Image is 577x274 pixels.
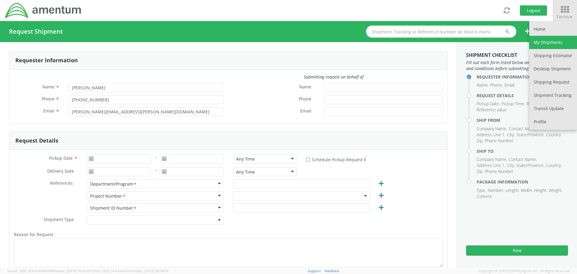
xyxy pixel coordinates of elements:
li: Company Name [477,156,507,162]
li: Pickup Time [502,101,525,107]
span: Copyright © [DATE]-[DATE] Agistix Inc., All Rights Reserved [478,269,570,273]
li: Pickup Date [477,101,500,107]
span: master, [DATE] 09:59:06 [132,269,168,273]
a: Transit Update [529,102,577,115]
span: Fill out each form listed below and agree to the terms and conditions before submitting [466,60,568,72]
a: Profile [529,115,577,128]
a: Desktop Shipment [529,62,577,75]
span: Forms [557,14,573,20]
li: Country [546,132,562,138]
span: Server: 2025.16.0-9544af67660 [7,269,91,273]
input: Schedule Pickup Request [306,158,310,162]
h4: Requester Information [477,75,568,79]
li: Phone [490,82,503,88]
a: Support [308,269,321,273]
button: Logout [520,5,547,16]
li: Number [488,187,504,193]
li: City [507,162,515,168]
li: Address Line 1 [477,162,505,168]
i: Submitting request on behalf of [304,74,363,80]
li: Height [534,187,547,193]
input: Shipment, Tracking or Reference Number (at least 4 chars) [366,26,516,38]
li: Zip [477,138,483,144]
span: ▼ [569,14,573,20]
span: Reason for Request [14,232,53,237]
li: Zip [477,168,483,174]
li: Country [546,162,562,168]
li: Company Name [477,126,507,132]
li: Content [477,193,492,199]
h4: Ship From [477,118,568,122]
button: Rate [466,245,568,256]
li: Name [477,82,489,88]
li: Email [505,82,514,88]
span: Phone [42,96,54,102]
a: Shipping Request [529,75,577,89]
a: Shipping Estimator [529,49,577,62]
img: dyn-intl-logo-049831509241104b2a82.png [5,2,82,19]
span: Shipment Type [44,217,74,223]
h4: Ship To [477,149,568,153]
span: Email [300,108,311,115]
li: Weight [549,187,563,193]
span: Pickup Date [49,155,73,161]
li: City [507,132,515,138]
label: Schedule Pickup Request [306,155,366,163]
span: Delivery Date [47,168,74,175]
li: Contact Name [509,156,537,162]
li: State/Province [516,132,545,138]
div: Project Number [90,193,126,199]
h4: Request Shipment [9,28,63,35]
h4: Package Information [477,180,568,184]
a: Shipment Tracking [529,89,577,102]
h4: Request Details [477,93,568,98]
h3: Shipment Checklist [466,53,568,58]
li: Phone Number [485,168,513,174]
span: Email [43,108,54,114]
div: Any Time [236,156,255,162]
li: Width [521,187,533,193]
a: Home [529,23,577,36]
span: Phone [299,96,311,103]
span: Name [42,84,54,90]
div: Any Time [236,169,255,175]
div: Shipment ID Number [90,205,137,211]
li: Reference value [477,107,507,113]
a: My Shipments [529,36,577,49]
li: Length [505,187,519,193]
div: Department/Program [90,181,137,187]
li: Contact Name [509,126,537,132]
li: Type [477,187,486,193]
span: Client: 2025.14.0-db4321d [92,269,168,273]
span: master, [DATE] 10:42:29 [54,269,91,273]
a: Feedback [325,269,339,273]
h3: Request Details [15,138,58,144]
li: State/Province [516,162,545,168]
span: References [50,180,73,186]
li: Phone Number [485,138,513,144]
span: Name [299,84,311,91]
h3: Requester Information [15,57,78,63]
li: Address Line 1 [477,132,505,138]
li: Reference type [527,101,556,107]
